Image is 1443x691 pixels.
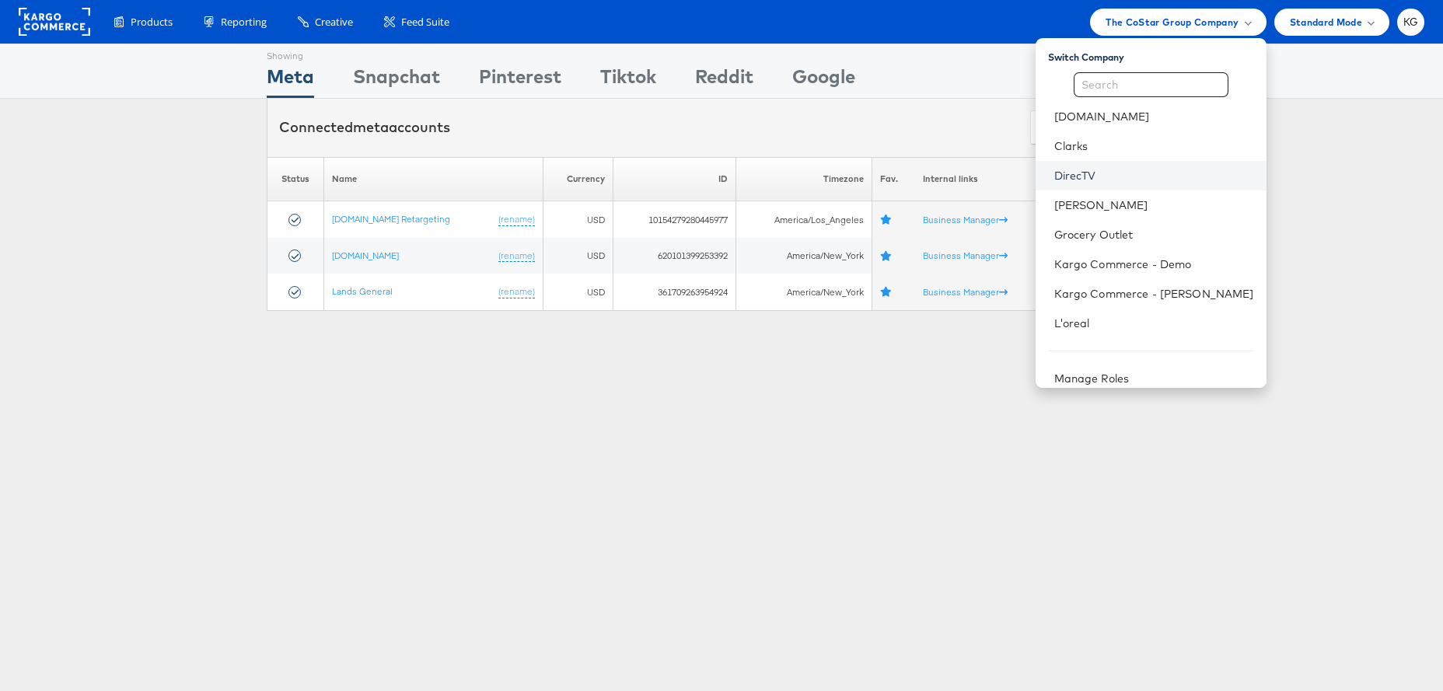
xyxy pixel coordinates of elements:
[613,201,736,238] td: 10154279280445977
[279,117,450,138] div: Connected accounts
[1106,14,1239,30] span: The CoStar Group Company
[600,63,656,98] div: Tiktok
[315,15,353,30] span: Creative
[498,285,535,298] a: (rename)
[613,157,736,201] th: ID
[736,238,872,274] td: America/New_York
[543,238,613,274] td: USD
[332,250,399,261] a: [DOMAIN_NAME]
[613,238,736,274] td: 620101399253392
[498,213,535,226] a: (rename)
[923,286,1008,298] a: Business Manager
[1054,257,1254,272] a: Kargo Commerce - Demo
[1054,316,1254,331] a: L'oreal
[923,250,1008,261] a: Business Manager
[736,157,872,201] th: Timezone
[131,15,173,30] span: Products
[1054,227,1254,243] a: Grocery Outlet
[695,63,753,98] div: Reddit
[1054,168,1254,183] a: DirecTV
[324,157,543,201] th: Name
[353,63,440,98] div: Snapchat
[792,63,855,98] div: Google
[1048,44,1267,64] div: Switch Company
[332,285,393,297] a: Lands General
[1054,372,1130,386] a: Manage Roles
[1054,286,1254,302] a: Kargo Commerce - [PERSON_NAME]
[498,250,535,263] a: (rename)
[1054,109,1254,124] a: [DOMAIN_NAME]
[401,15,449,30] span: Feed Suite
[613,274,736,310] td: 361709263954924
[543,274,613,310] td: USD
[1290,14,1362,30] span: Standard Mode
[221,15,267,30] span: Reporting
[267,63,314,98] div: Meta
[1403,17,1419,27] span: KG
[353,118,389,136] span: meta
[267,44,314,63] div: Showing
[1030,110,1164,145] button: ConnectmetaAccounts
[543,201,613,238] td: USD
[1054,197,1254,213] a: [PERSON_NAME]
[543,157,613,201] th: Currency
[923,214,1008,225] a: Business Manager
[736,274,872,310] td: America/New_York
[1054,138,1254,154] a: Clarks
[332,213,450,225] a: [DOMAIN_NAME] Retargeting
[479,63,561,98] div: Pinterest
[736,201,872,238] td: America/Los_Angeles
[267,157,324,201] th: Status
[1074,72,1228,97] input: Search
